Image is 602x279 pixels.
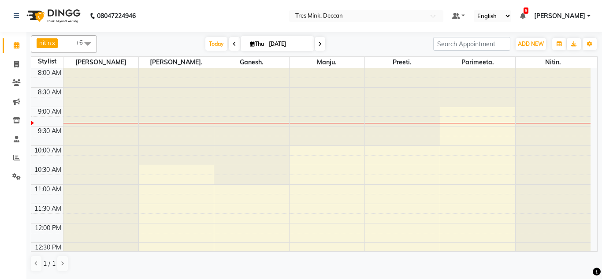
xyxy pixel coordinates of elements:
div: 10:00 AM [33,146,63,155]
span: +6 [76,39,89,46]
div: 8:00 AM [36,68,63,78]
a: x [51,39,55,46]
span: Thu [248,41,266,47]
span: Manju. [290,57,364,68]
div: 12:00 PM [33,223,63,233]
div: 11:00 AM [33,185,63,194]
button: ADD NEW [516,38,546,50]
span: Nitin. [516,57,591,68]
span: 1 / 1 [43,259,56,268]
span: Ganesh. [214,57,289,68]
span: [PERSON_NAME] [63,57,138,68]
div: 9:00 AM [36,107,63,116]
input: Search Appointment [433,37,510,51]
div: Stylist [31,57,63,66]
span: Today [205,37,227,51]
div: 12:30 PM [33,243,63,252]
span: [PERSON_NAME] [534,11,585,21]
span: [PERSON_NAME]. [139,57,214,68]
span: Preeti. [365,57,440,68]
a: 9 [520,12,525,20]
span: 9 [524,7,528,14]
span: Parimeeta. [440,57,515,68]
img: logo [22,4,83,28]
span: ADD NEW [518,41,544,47]
div: 8:30 AM [36,88,63,97]
b: 08047224946 [97,4,136,28]
input: 2025-09-04 [266,37,310,51]
span: nitin [39,39,51,46]
div: 11:30 AM [33,204,63,213]
div: 10:30 AM [33,165,63,175]
div: 9:30 AM [36,126,63,136]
